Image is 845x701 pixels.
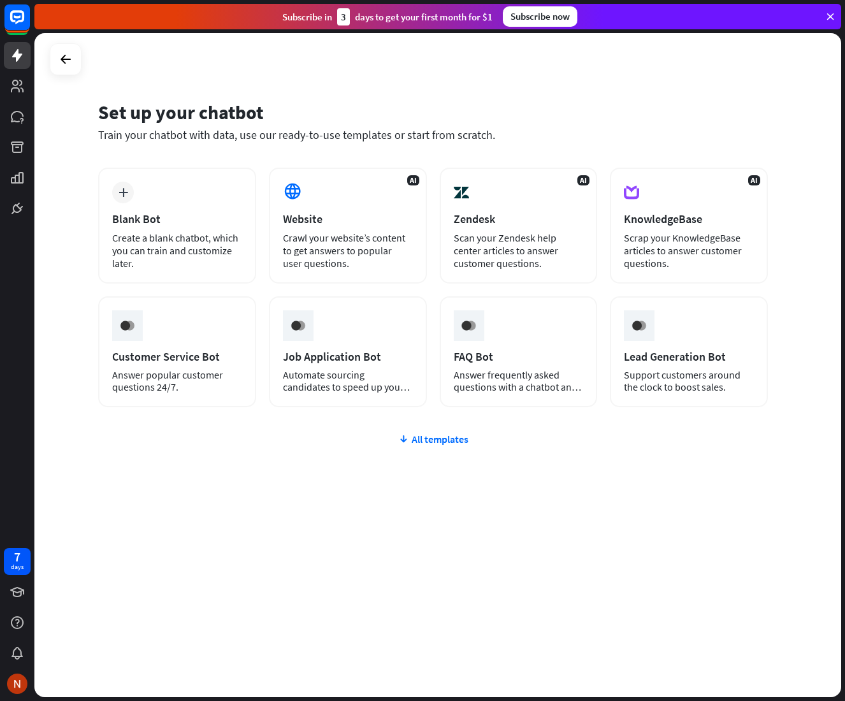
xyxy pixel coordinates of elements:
[454,231,584,270] div: Scan your Zendesk help center articles to answer customer questions.
[454,212,584,226] div: Zendesk
[283,231,413,270] div: Crawl your website’s content to get answers to popular user questions.
[119,188,128,197] i: plus
[454,349,584,364] div: FAQ Bot
[337,8,350,25] div: 3
[624,349,754,364] div: Lead Generation Bot
[98,100,768,124] div: Set up your chatbot
[454,369,584,393] div: Answer frequently asked questions with a chatbot and save your time.
[407,175,419,185] span: AI
[14,551,20,563] div: 7
[283,212,413,226] div: Website
[112,369,242,393] div: Answer popular customer questions 24/7.
[282,8,493,25] div: Subscribe in days to get your first month for $1
[624,231,754,270] div: Scrap your KnowledgeBase articles to answer customer questions.
[286,314,310,338] img: ceee058c6cabd4f577f8.gif
[115,314,140,338] img: ceee058c6cabd4f577f8.gif
[627,314,651,338] img: ceee058c6cabd4f577f8.gif
[98,127,768,142] div: Train your chatbot with data, use our ready-to-use templates or start from scratch.
[748,175,760,185] span: AI
[112,349,242,364] div: Customer Service Bot
[577,175,589,185] span: AI
[456,314,480,338] img: ceee058c6cabd4f577f8.gif
[624,369,754,393] div: Support customers around the clock to boost sales.
[283,349,413,364] div: Job Application Bot
[283,369,413,393] div: Automate sourcing candidates to speed up your hiring process.
[624,212,754,226] div: KnowledgeBase
[4,548,31,575] a: 7 days
[112,212,242,226] div: Blank Bot
[112,231,242,270] div: Create a blank chatbot, which you can train and customize later.
[11,563,24,572] div: days
[503,6,577,27] div: Subscribe now
[98,433,768,445] div: All templates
